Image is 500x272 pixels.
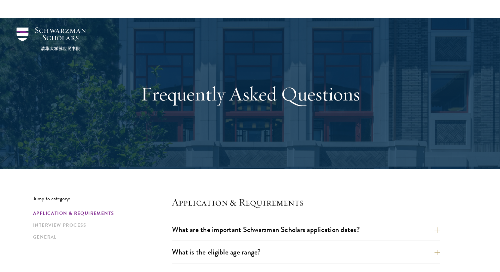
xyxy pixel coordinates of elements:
img: Schwarzman Scholars [17,27,86,51]
button: What are the important Schwarzman Scholars application dates? [172,222,440,237]
h4: Application & Requirements [172,196,440,209]
a: Interview Process [33,222,168,229]
a: General [33,234,168,241]
a: Application & Requirements [33,210,168,217]
p: Jump to category: [33,196,172,202]
button: What is the eligible age range? [172,245,440,259]
h1: Frequently Asked Questions [136,82,364,106]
